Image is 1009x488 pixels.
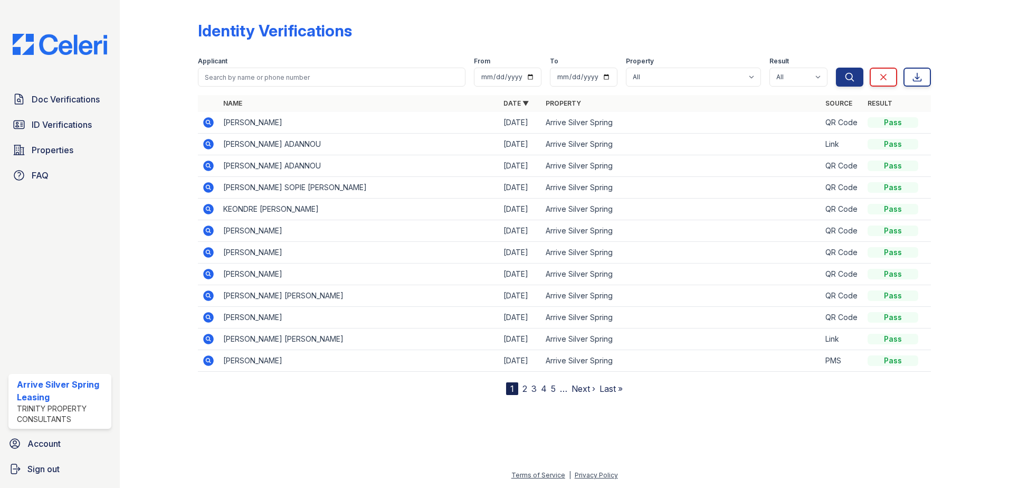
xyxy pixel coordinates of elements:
[8,139,111,161] a: Properties
[541,242,822,264] td: Arrive Silver Spring
[821,350,863,372] td: PMS
[499,264,541,285] td: [DATE]
[821,329,863,350] td: Link
[821,155,863,177] td: QR Code
[499,329,541,350] td: [DATE]
[821,199,863,220] td: QR Code
[868,355,918,366] div: Pass
[541,350,822,372] td: Arrive Silver Spring
[541,329,822,350] td: Arrive Silver Spring
[499,242,541,264] td: [DATE]
[223,99,242,107] a: Name
[219,220,499,242] td: [PERSON_NAME]
[499,134,541,155] td: [DATE]
[219,155,499,177] td: [PERSON_NAME] ADANNOU
[551,383,556,394] a: 5
[868,161,918,171] div: Pass
[499,307,541,329] td: [DATE]
[499,177,541,199] td: [DATE]
[4,458,116,480] a: Sign out
[8,89,111,110] a: Doc Verifications
[821,264,863,285] td: QR Code
[499,199,541,220] td: [DATE]
[32,93,100,106] span: Doc Verifications
[219,329,499,350] td: [PERSON_NAME] [PERSON_NAME]
[198,21,352,40] div: Identity Verifications
[541,383,547,394] a: 4
[541,199,822,220] td: Arrive Silver Spring
[575,471,618,479] a: Privacy Policy
[499,350,541,372] td: [DATE]
[868,290,918,301] div: Pass
[219,134,499,155] td: [PERSON_NAME] ADANNOU
[4,433,116,454] a: Account
[8,165,111,186] a: FAQ
[769,57,789,65] label: Result
[868,117,918,128] div: Pass
[541,220,822,242] td: Arrive Silver Spring
[546,99,581,107] a: Property
[474,57,490,65] label: From
[219,199,499,220] td: KEONDRE [PERSON_NAME]
[503,99,529,107] a: Date ▼
[32,144,73,156] span: Properties
[550,57,558,65] label: To
[4,34,116,55] img: CE_Logo_Blue-a8612792a0a2168367f1c8372b55b34899dd931a85d93a1a3d3e32e68fde9ad4.png
[27,463,60,475] span: Sign out
[219,285,499,307] td: [PERSON_NAME] [PERSON_NAME]
[560,382,567,395] span: …
[522,383,527,394] a: 2
[821,285,863,307] td: QR Code
[32,169,49,182] span: FAQ
[541,112,822,134] td: Arrive Silver Spring
[821,242,863,264] td: QR Code
[219,242,499,264] td: [PERSON_NAME]
[511,471,565,479] a: Terms of Service
[541,155,822,177] td: Arrive Silver Spring
[541,177,822,199] td: Arrive Silver Spring
[541,134,822,155] td: Arrive Silver Spring
[626,57,654,65] label: Property
[599,383,623,394] a: Last »
[531,383,537,394] a: 3
[219,350,499,372] td: [PERSON_NAME]
[868,334,918,344] div: Pass
[219,307,499,329] td: [PERSON_NAME]
[499,112,541,134] td: [DATE]
[219,264,499,285] td: [PERSON_NAME]
[541,307,822,329] td: Arrive Silver Spring
[219,112,499,134] td: [PERSON_NAME]
[868,269,918,279] div: Pass
[868,204,918,214] div: Pass
[499,220,541,242] td: [DATE]
[572,383,595,394] a: Next ›
[27,437,61,450] span: Account
[821,177,863,199] td: QR Code
[868,99,892,107] a: Result
[541,264,822,285] td: Arrive Silver Spring
[219,177,499,199] td: [PERSON_NAME] SOPIE [PERSON_NAME]
[506,382,518,395] div: 1
[499,285,541,307] td: [DATE]
[541,285,822,307] td: Arrive Silver Spring
[825,99,852,107] a: Source
[821,220,863,242] td: QR Code
[868,182,918,193] div: Pass
[198,57,227,65] label: Applicant
[868,226,918,236] div: Pass
[868,312,918,323] div: Pass
[198,68,465,87] input: Search by name or phone number
[868,139,918,149] div: Pass
[821,134,863,155] td: Link
[569,471,571,479] div: |
[821,307,863,329] td: QR Code
[8,114,111,135] a: ID Verifications
[17,378,107,403] div: Arrive Silver Spring Leasing
[499,155,541,177] td: [DATE]
[32,118,92,131] span: ID Verifications
[868,247,918,258] div: Pass
[17,403,107,425] div: Trinity Property Consultants
[821,112,863,134] td: QR Code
